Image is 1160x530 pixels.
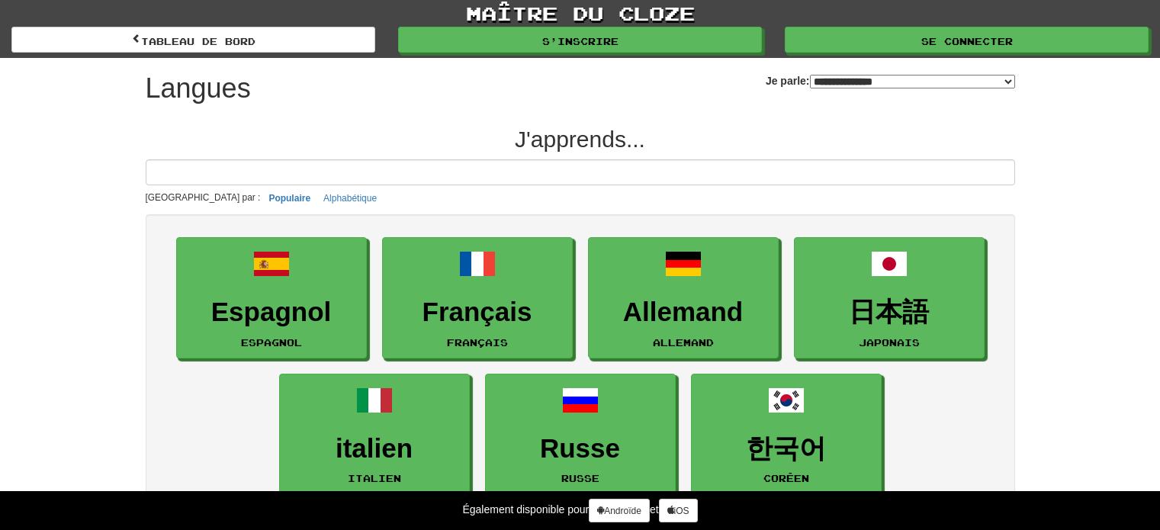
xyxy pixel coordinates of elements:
[11,27,375,53] a: tableau de bord
[515,127,645,152] font: J'apprends...
[382,237,573,358] a: FrançaisFrançais
[604,506,641,516] font: Androïde
[540,433,620,463] font: Russe
[859,337,920,348] font: japonais
[691,374,882,495] a: 한국어coréen
[921,36,1013,47] font: Se connecter
[810,75,1015,88] select: Je parle:
[398,27,762,53] a: S'inscrire
[785,27,1149,53] a: Se connecter
[146,72,251,104] font: Langues
[176,237,367,358] a: EspagnolEspagnol
[146,192,261,203] font: [GEOGRAPHIC_DATA] par :
[542,36,619,47] font: S'inscrire
[561,473,599,483] font: russe
[462,503,589,516] font: Également disponible pour
[623,297,744,326] font: Allemand
[241,337,302,348] font: Espagnol
[746,433,826,463] font: 한국어
[653,337,714,348] font: Allemand
[763,473,809,483] font: coréen
[588,237,779,358] a: AllemandAllemand
[766,75,810,87] font: Je parle:
[466,2,695,24] font: maître du cloze
[264,189,315,207] button: Populaire
[485,374,676,495] a: Russerusse
[348,473,401,483] font: italien
[447,337,508,348] font: Français
[659,499,698,522] a: iOS
[279,374,470,495] a: italienitalien
[849,297,929,326] font: 日本語
[319,189,381,207] button: Alphabétique
[650,503,659,516] font: et
[336,433,413,463] font: italien
[211,297,332,326] font: Espagnol
[141,36,255,47] font: tableau de bord
[423,297,532,326] font: Français
[794,237,985,358] a: 日本語japonais
[674,506,689,516] font: iOS
[589,499,650,522] a: Androïde
[268,193,310,204] font: Populaire
[323,193,377,204] font: Alphabétique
